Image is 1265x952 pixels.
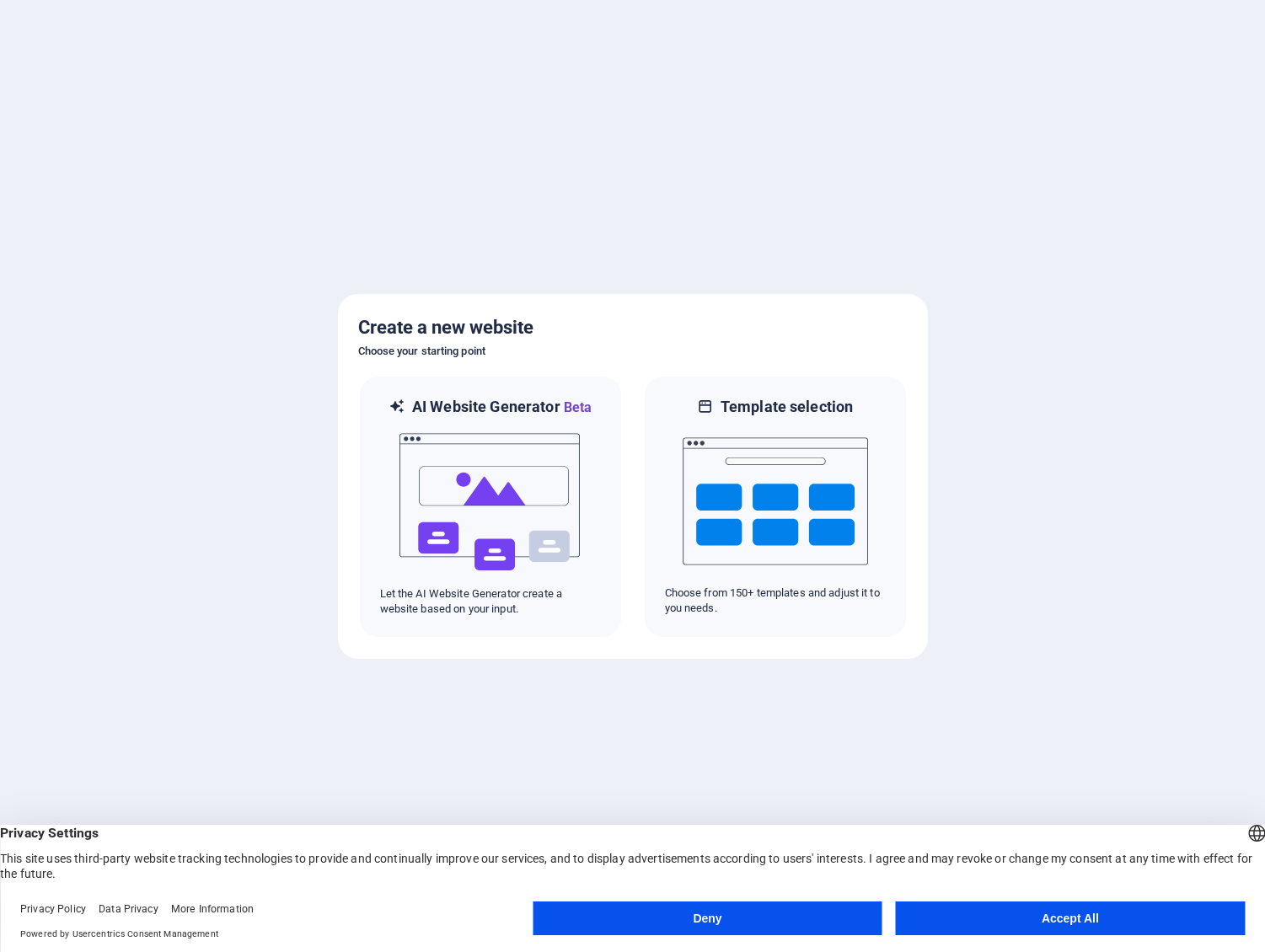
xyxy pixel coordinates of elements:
[412,397,592,418] h6: AI Website Generator
[560,399,592,415] span: Beta
[380,586,601,617] p: Let the AI Website Generator create a website based on your input.
[358,314,908,341] h5: Create a new website
[721,397,853,417] h6: Template selection
[358,375,623,639] div: AI Website GeneratorBetaaiLet the AI Website Generator create a website based on your input.
[398,418,583,586] img: ai
[358,341,908,361] h6: Choose your starting point
[665,586,886,616] p: Choose from 150+ templates and adjust it to you needs.
[643,375,908,639] div: Template selectionChoose from 150+ templates and adjust it to you needs.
